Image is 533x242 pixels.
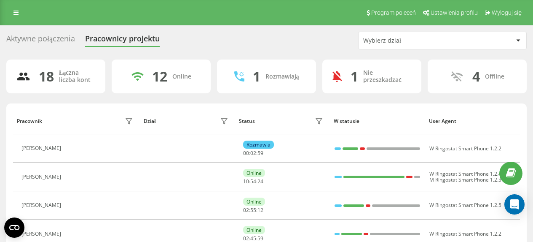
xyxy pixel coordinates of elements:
[243,226,265,234] div: Online
[243,207,263,213] div: : :
[253,68,260,84] div: 1
[250,235,256,242] span: 45
[243,178,249,185] span: 10
[21,174,63,180] div: [PERSON_NAME]
[243,236,263,242] div: : :
[257,178,263,185] span: 24
[172,73,191,80] div: Online
[363,69,411,84] div: Nie przeszkadzać
[59,69,95,84] div: Łączna liczba kont
[144,118,155,124] div: Dział
[429,145,501,152] span: W Ringostat Smart Phone 1.2.2
[243,169,265,177] div: Online
[429,201,501,209] span: W Ringostat Smart Phone 1.2.5
[243,141,274,149] div: Rozmawia
[429,118,516,124] div: User Agent
[39,68,54,84] div: 18
[21,145,63,151] div: [PERSON_NAME]
[243,150,263,156] div: : :
[492,9,522,16] span: Wyloguj się
[485,73,504,80] div: Offline
[239,118,255,124] div: Status
[243,179,263,185] div: : :
[504,194,525,215] div: Open Intercom Messenger
[429,170,501,177] span: W Ringostat Smart Phone 1.2.4
[334,118,421,124] div: W statusie
[257,235,263,242] span: 59
[17,118,42,124] div: Pracownik
[243,235,249,242] span: 02
[243,150,249,157] span: 00
[257,207,263,214] span: 12
[243,207,249,214] span: 02
[152,68,167,84] div: 12
[257,150,263,157] span: 59
[429,176,501,183] span: M Ringostat Smart Phone 1.2.3
[21,202,63,208] div: [PERSON_NAME]
[429,230,501,237] span: W Ringostat Smart Phone 1.2.2
[351,68,358,84] div: 1
[363,37,464,44] div: Wybierz dział
[4,218,24,238] button: Open CMP widget
[250,150,256,157] span: 02
[250,207,256,214] span: 55
[265,73,299,80] div: Rozmawiają
[21,231,63,237] div: [PERSON_NAME]
[250,178,256,185] span: 54
[431,9,478,16] span: Ustawienia profilu
[85,34,160,47] div: Pracownicy projektu
[371,9,416,16] span: Program poleceń
[243,198,265,206] div: Online
[6,34,75,47] div: Aktywne połączenia
[472,68,480,84] div: 4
